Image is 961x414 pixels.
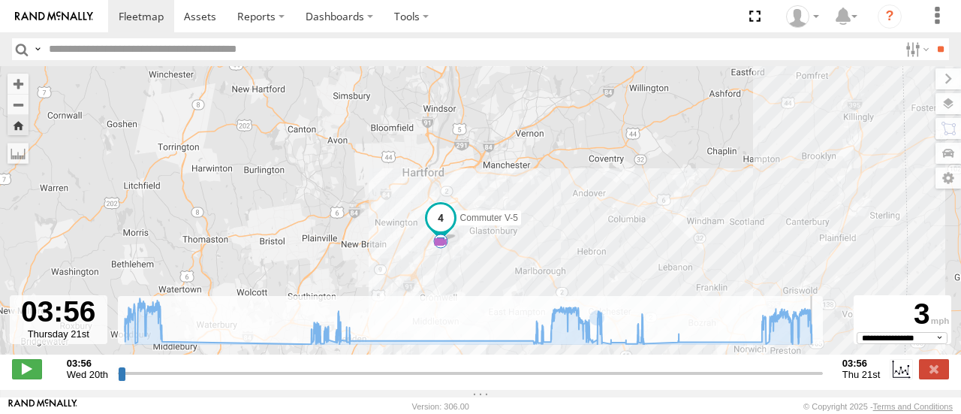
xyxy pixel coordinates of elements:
span: Commuter V-5 [460,213,518,223]
label: Play/Stop [12,359,42,379]
button: Zoom out [8,94,29,115]
label: Search Query [32,38,44,60]
div: © Copyright 2025 - [803,402,953,411]
button: Zoom Home [8,115,29,135]
div: Version: 306.00 [412,402,469,411]
i: ? [878,5,902,29]
div: 3 [856,298,949,332]
button: Zoom in [8,74,29,94]
strong: 03:56 [842,358,880,369]
span: Thu 21st Aug 2025 [842,369,880,380]
label: Map Settings [935,168,961,189]
strong: 03:56 [67,358,108,369]
div: 9 [433,234,448,249]
div: Viet Nguyen [781,5,824,28]
img: rand-logo.svg [15,11,93,22]
span: Wed 20th Aug 2025 [67,369,108,380]
a: Visit our Website [8,399,77,414]
label: Close [919,359,949,379]
label: Search Filter Options [899,38,932,60]
label: Measure [8,143,29,164]
a: Terms and Conditions [873,402,953,411]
